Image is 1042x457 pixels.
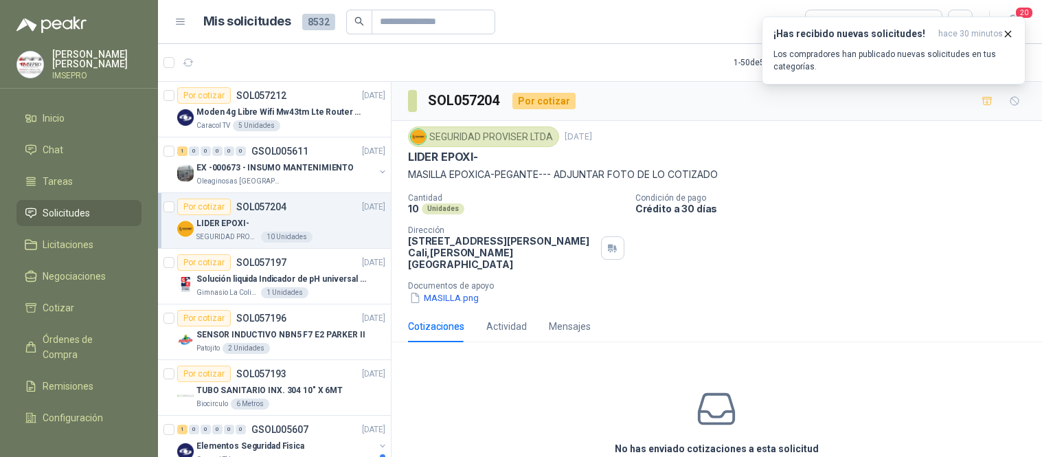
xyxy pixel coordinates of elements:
p: LIDER EPOXI- [196,217,249,230]
a: Cotizar [16,295,141,321]
p: [DATE] [362,145,385,158]
div: 0 [189,146,199,156]
img: Company Logo [177,332,194,348]
span: Negociaciones [43,269,106,284]
span: Configuración [43,410,103,425]
h1: Mis solicitudes [203,12,291,32]
p: [DATE] [565,131,592,144]
button: 20 [1001,10,1026,34]
div: 0 [224,425,234,434]
img: Company Logo [177,109,194,126]
div: Por cotizar [177,254,231,271]
p: EX -000673 - INSUMO MANTENIMIENTO [196,161,354,175]
div: Por cotizar [177,366,231,382]
div: Unidades [422,203,464,214]
p: Moden 4g Libre Wifi Mw43tm Lte Router Móvil Internet 5ghz ALCATEL DESBLOQUEADO [196,106,367,119]
p: Solución liquida Indicador de pH universal de 500ml o 20 de 25ml (no tiras de papel) [196,273,367,286]
img: Company Logo [177,388,194,404]
img: Company Logo [17,52,43,78]
p: GSOL005607 [251,425,308,434]
img: Company Logo [177,165,194,181]
p: Elementos Seguridad Fisica [196,440,304,453]
p: [PERSON_NAME] [PERSON_NAME] [52,49,141,69]
a: Inicio [16,105,141,131]
a: Configuración [16,405,141,431]
div: Actividad [486,319,527,334]
p: SEGURIDAD PROVISER LTDA [196,232,258,243]
p: [STREET_ADDRESS][PERSON_NAME] Cali , [PERSON_NAME][GEOGRAPHIC_DATA] [408,235,596,270]
span: Licitaciones [43,237,93,252]
span: 20 [1015,6,1034,19]
p: Crédito a 30 días [635,203,1037,214]
a: Por cotizarSOL057196[DATE] Company LogoSENSOR INDUCTIVO NBN5 F7 E2 PARKER IIPatojito2 Unidades [158,304,391,360]
h3: ¡Has recibido nuevas solicitudes! [773,28,933,40]
p: [DATE] [362,201,385,214]
div: Por cotizar [177,199,231,215]
div: 6 Metros [231,399,269,410]
p: Caracol TV [196,120,230,131]
span: Tareas [43,174,73,189]
p: [DATE] [362,423,385,436]
p: LIDER EPOXI- [408,150,478,164]
p: Patojito [196,343,220,354]
div: SEGURIDAD PROVISER LTDA [408,126,559,147]
p: Gimnasio La Colina [196,287,258,298]
div: 0 [212,146,223,156]
a: Por cotizarSOL057212[DATE] Company LogoModen 4g Libre Wifi Mw43tm Lte Router Móvil Internet 5ghz ... [158,82,391,137]
span: Chat [43,142,63,157]
a: Chat [16,137,141,163]
p: [DATE] [362,256,385,269]
p: IMSEPRO [52,71,141,80]
p: GSOL005611 [251,146,308,156]
button: MASILLA.png [408,291,480,305]
p: Dirección [408,225,596,235]
p: SOL057196 [236,313,286,323]
span: 8532 [302,14,335,30]
p: Biocirculo [196,399,228,410]
p: [DATE] [362,368,385,381]
a: Órdenes de Compra [16,326,141,368]
a: Remisiones [16,373,141,399]
img: Company Logo [177,276,194,293]
p: MASILLA EPOXICA-PEGANTE--- ADJUNTAR FOTO DE LO COTIZADO [408,167,1026,182]
p: SOL057204 [236,202,286,212]
div: 0 [236,425,246,434]
p: [DATE] [362,312,385,325]
div: 10 Unidades [261,232,313,243]
div: 0 [201,146,211,156]
div: 2 Unidades [223,343,270,354]
div: 0 [189,425,199,434]
div: 1 [177,425,188,434]
div: 0 [236,146,246,156]
div: Por cotizar [512,93,576,109]
p: SOL057197 [236,258,286,267]
div: Todas [814,14,843,30]
p: [DATE] [362,89,385,102]
a: 1 0 0 0 0 0 GSOL005611[DATE] Company LogoEX -000673 - INSUMO MANTENIMIENTOOleaginosas [GEOGRAPHIC... [177,143,388,187]
p: SOL057212 [236,91,286,100]
div: Por cotizar [177,87,231,104]
div: 0 [201,425,211,434]
p: 10 [408,203,419,214]
button: ¡Has recibido nuevas solicitudes!hace 30 minutos Los compradores han publicado nuevas solicitudes... [762,16,1026,85]
h3: SOL057204 [428,90,501,111]
div: Mensajes [549,319,591,334]
span: Cotizar [43,300,74,315]
p: Los compradores han publicado nuevas solicitudes en tus categorías. [773,48,1014,73]
p: Cantidad [408,193,624,203]
p: Condición de pago [635,193,1037,203]
p: TUBO SANITARIO INX. 304 10" X 6MT [196,384,343,397]
div: 5 Unidades [233,120,280,131]
a: Por cotizarSOL057197[DATE] Company LogoSolución liquida Indicador de pH universal de 500ml o 20 d... [158,249,391,304]
img: Company Logo [411,129,426,144]
div: Cotizaciones [408,319,464,334]
span: Remisiones [43,379,93,394]
span: Órdenes de Compra [43,332,128,362]
div: 1 Unidades [261,287,308,298]
a: Por cotizarSOL057193[DATE] Company LogoTUBO SANITARIO INX. 304 10" X 6MTBiocirculo6 Metros [158,360,391,416]
div: 0 [224,146,234,156]
span: Solicitudes [43,205,90,221]
div: 0 [212,425,223,434]
a: Negociaciones [16,263,141,289]
a: Tareas [16,168,141,194]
